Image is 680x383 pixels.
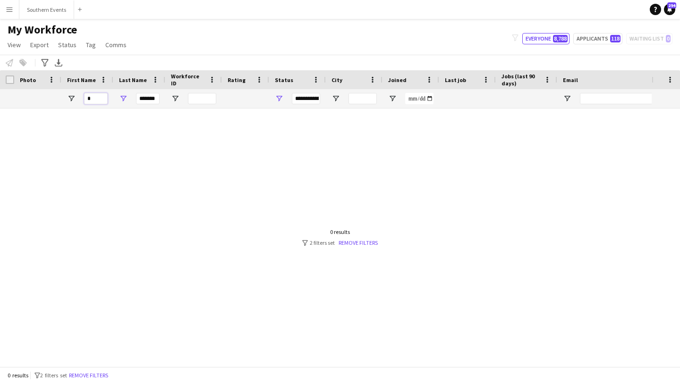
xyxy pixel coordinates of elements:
[8,41,21,49] span: View
[54,39,80,51] a: Status
[188,93,216,104] input: Workforce ID Filter Input
[58,41,76,49] span: Status
[348,93,377,104] input: City Filter Input
[119,94,127,103] button: Open Filter Menu
[39,57,51,68] app-action-btn: Advanced filters
[563,76,578,83] span: Email
[228,76,246,83] span: Rating
[573,33,622,44] button: Applicants118
[171,73,205,87] span: Workforce ID
[67,94,76,103] button: Open Filter Menu
[388,94,397,103] button: Open Filter Menu
[664,4,675,15] a: 294
[67,370,110,381] button: Remove filters
[667,2,676,8] span: 294
[6,75,14,84] input: Column with Header Selection
[84,93,108,104] input: First Name Filter Input
[105,41,127,49] span: Comms
[53,57,64,68] app-action-btn: Export XLSX
[302,228,378,235] div: 0 results
[136,93,160,104] input: Last Name Filter Input
[171,94,179,103] button: Open Filter Menu
[522,33,569,44] button: Everyone8,788
[388,76,407,83] span: Joined
[275,76,293,83] span: Status
[20,76,36,83] span: Photo
[445,76,466,83] span: Last job
[102,39,130,51] a: Comms
[119,76,147,83] span: Last Name
[275,94,283,103] button: Open Filter Menu
[610,35,620,42] span: 118
[331,76,342,83] span: City
[4,39,25,51] a: View
[302,239,378,246] div: 2 filters set
[8,23,77,37] span: My Workforce
[19,0,74,19] button: Southern Events
[86,41,96,49] span: Tag
[501,73,540,87] span: Jobs (last 90 days)
[563,94,571,103] button: Open Filter Menu
[40,372,67,379] span: 2 filters set
[67,76,96,83] span: First Name
[331,94,340,103] button: Open Filter Menu
[339,239,378,246] a: Remove filters
[26,39,52,51] a: Export
[405,93,433,104] input: Joined Filter Input
[30,41,49,49] span: Export
[553,35,568,42] span: 8,788
[82,39,100,51] a: Tag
